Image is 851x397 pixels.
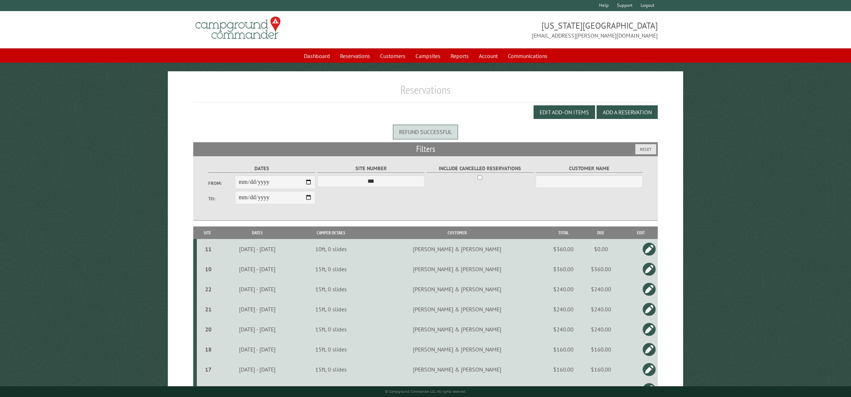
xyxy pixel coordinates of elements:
[197,226,218,239] th: Site
[578,226,624,239] th: Due
[365,259,549,279] td: [PERSON_NAME] & [PERSON_NAME]
[365,279,549,299] td: [PERSON_NAME] & [PERSON_NAME]
[376,49,410,63] a: Customers
[365,239,549,259] td: [PERSON_NAME] & [PERSON_NAME]
[300,49,334,63] a: Dashboard
[578,299,624,319] td: $240.00
[336,49,374,63] a: Reservations
[297,339,365,359] td: 15ft, 0 slides
[578,259,624,279] td: $360.00
[200,306,217,313] div: 21
[385,389,466,394] small: © Campground Commander LLC. All rights reserved.
[504,49,552,63] a: Communications
[446,49,473,63] a: Reports
[208,164,315,173] label: Dates
[624,226,658,239] th: Edit
[193,142,657,156] h2: Filters
[597,105,658,119] button: Add a Reservation
[200,366,217,373] div: 17
[297,239,365,259] td: 10ft, 0 slides
[365,359,549,379] td: [PERSON_NAME] & [PERSON_NAME]
[549,299,578,319] td: $240.00
[200,245,217,253] div: 11
[317,164,424,173] label: Site Number
[193,14,283,42] img: Campground Commander
[427,164,534,173] label: Include Cancelled Reservations
[297,319,365,339] td: 15ft, 0 slides
[411,49,445,63] a: Campsites
[200,286,217,293] div: 22
[208,195,235,202] label: To:
[549,239,578,259] td: $360.00
[393,125,458,139] div: Refund successful
[578,339,624,359] td: $160.00
[549,339,578,359] td: $160.00
[218,226,297,239] th: Dates
[365,299,549,319] td: [PERSON_NAME] & [PERSON_NAME]
[549,259,578,279] td: $360.00
[297,299,365,319] td: 15ft, 0 slides
[578,279,624,299] td: $240.00
[297,279,365,299] td: 15ft, 0 slides
[578,359,624,379] td: $160.00
[578,239,624,259] td: $0.00
[549,279,578,299] td: $240.00
[578,319,624,339] td: $240.00
[200,326,217,333] div: 20
[534,105,595,119] button: Edit Add-on Items
[475,49,502,63] a: Account
[219,245,296,253] div: [DATE] - [DATE]
[549,226,578,239] th: Total
[297,226,365,239] th: Camper Details
[297,259,365,279] td: 15ft, 0 slides
[549,359,578,379] td: $160.00
[200,346,217,353] div: 18
[219,346,296,353] div: [DATE] - [DATE]
[635,144,656,154] button: Reset
[219,306,296,313] div: [DATE] - [DATE]
[193,83,657,102] h1: Reservations
[219,286,296,293] div: [DATE] - [DATE]
[365,339,549,359] td: [PERSON_NAME] & [PERSON_NAME]
[219,326,296,333] div: [DATE] - [DATE]
[365,319,549,339] td: [PERSON_NAME] & [PERSON_NAME]
[425,20,658,40] span: [US_STATE][GEOGRAPHIC_DATA] [EMAIL_ADDRESS][PERSON_NAME][DOMAIN_NAME]
[549,319,578,339] td: $240.00
[208,180,235,187] label: From:
[219,366,296,373] div: [DATE] - [DATE]
[536,164,643,173] label: Customer Name
[219,266,296,273] div: [DATE] - [DATE]
[365,226,549,239] th: Customer
[200,266,217,273] div: 10
[297,359,365,379] td: 15ft, 0 slides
